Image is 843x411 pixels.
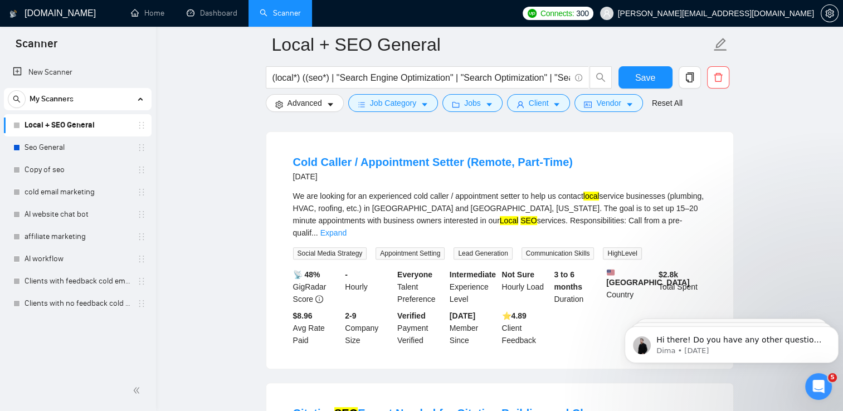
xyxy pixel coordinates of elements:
a: Expand [320,228,347,237]
span: search [8,95,25,103]
span: 5 [828,373,837,382]
span: search [590,72,611,82]
button: search [8,90,26,108]
img: 🇺🇸 [607,268,615,276]
span: setting [275,100,283,109]
button: userClientcaret-down [507,94,571,112]
span: My Scanners [30,88,74,110]
b: 📡 48% [293,270,320,279]
div: Payment Verified [395,310,447,346]
a: homeHome [131,8,164,18]
span: user [603,9,611,17]
span: holder [137,188,146,197]
iframe: Intercom live chat [805,373,832,400]
span: Social Media Strategy [293,247,367,260]
span: holder [137,165,146,174]
button: folderJobscaret-down [442,94,503,112]
a: Reset All [652,97,683,109]
li: New Scanner [4,61,152,84]
b: 2-9 [345,311,356,320]
div: Talent Preference [395,268,447,305]
mark: Local [500,216,518,225]
div: Total Spent [656,268,709,305]
b: [DATE] [450,311,475,320]
b: Verified [397,311,426,320]
span: Scanner [7,36,66,59]
a: affiliate marketing [25,226,130,248]
span: edit [713,37,728,52]
span: Communication Skills [522,247,595,260]
span: caret-down [421,100,428,109]
span: Client [529,97,549,109]
div: Client Feedback [500,310,552,346]
span: caret-down [553,100,561,109]
a: AI workflow [25,248,130,270]
span: caret-down [485,100,493,109]
span: folder [452,100,460,109]
div: Experience Level [447,268,500,305]
b: [GEOGRAPHIC_DATA] [606,268,690,287]
span: info-circle [315,295,323,303]
span: holder [137,143,146,152]
span: Save [635,71,655,85]
span: Advanced [288,97,322,109]
b: - [345,270,348,279]
span: holder [137,299,146,308]
span: Job Category [370,97,416,109]
span: delete [708,72,729,82]
button: Save [618,66,673,89]
span: holder [137,232,146,241]
div: GigRadar Score [291,268,343,305]
button: copy [679,66,701,89]
span: bars [358,100,366,109]
span: Vendor [596,97,621,109]
a: Seo General [25,136,130,159]
input: Search Freelance Jobs... [272,71,570,85]
button: delete [707,66,729,89]
a: Local + SEO General [25,114,130,136]
input: Scanner name... [272,31,711,58]
span: setting [821,9,838,18]
span: caret-down [327,100,334,109]
a: Copy of seo [25,159,130,181]
button: setting [821,4,839,22]
span: caret-down [626,100,634,109]
div: [DATE] [293,170,573,183]
mark: SEO [520,216,537,225]
span: user [516,100,524,109]
button: settingAdvancedcaret-down [266,94,344,112]
span: HighLevel [603,247,641,260]
div: Country [604,268,656,305]
span: 300 [576,7,588,19]
button: idcardVendorcaret-down [574,94,642,112]
span: holder [137,121,146,130]
span: holder [137,277,146,286]
a: New Scanner [13,61,143,84]
span: Appointment Setting [376,247,445,260]
a: dashboardDashboard [187,8,237,18]
span: double-left [133,385,144,396]
div: Company Size [343,310,395,346]
b: 3 to 6 months [554,270,582,291]
a: AI website chat bot [25,203,130,226]
span: Jobs [464,97,481,109]
span: idcard [584,100,592,109]
div: Member Since [447,310,500,346]
span: holder [137,255,146,263]
span: info-circle [575,74,582,81]
b: $ 2.8k [659,270,678,279]
span: holder [137,210,146,219]
div: Hourly [343,268,395,305]
div: Duration [552,268,604,305]
b: ⭐️ 4.89 [502,311,527,320]
a: setting [821,9,839,18]
b: Intermediate [450,270,496,279]
img: upwork-logo.png [528,9,537,18]
b: Not Sure [502,270,534,279]
a: Cold Caller / Appointment Setter (Remote, Part-Time) [293,156,573,168]
span: Lead Generation [454,247,512,260]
